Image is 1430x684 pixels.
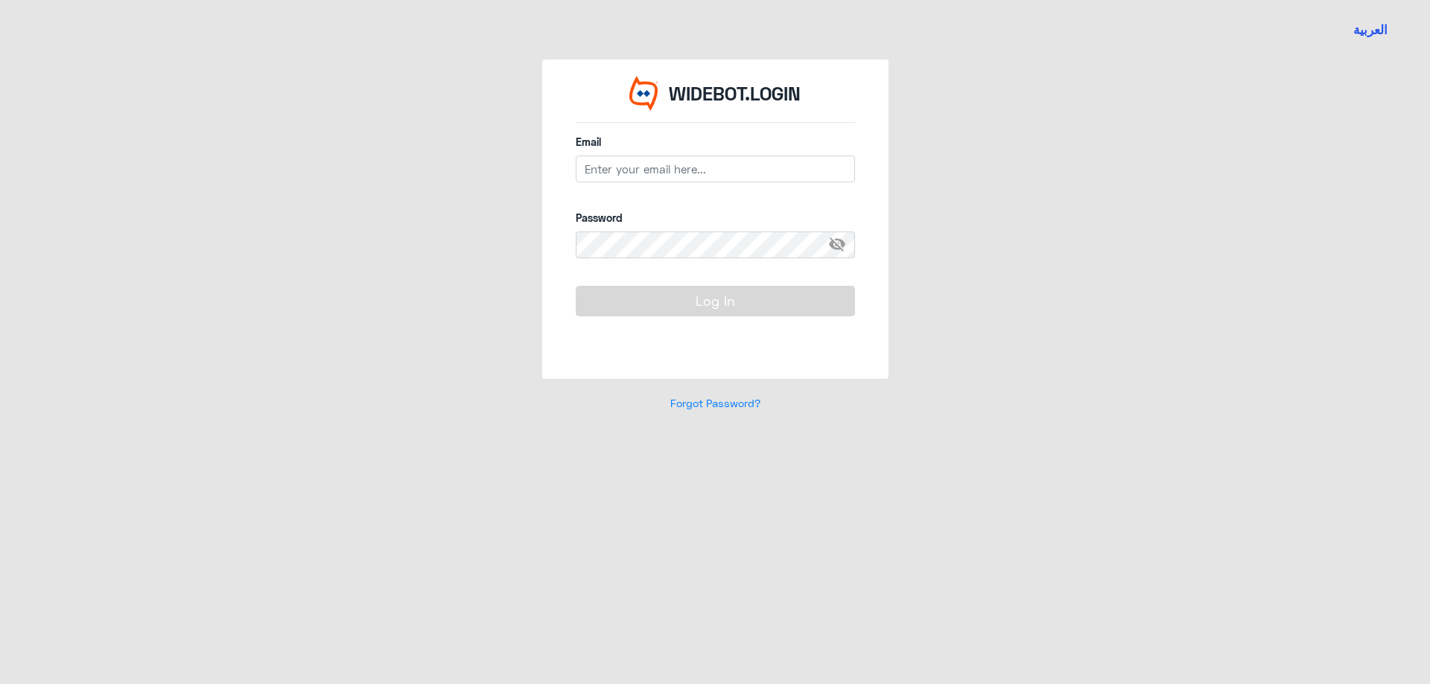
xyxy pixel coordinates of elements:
[576,156,855,182] input: Enter your email here...
[576,134,855,150] label: Email
[1344,11,1396,48] a: SWITCHLANG
[669,80,801,108] p: WIDEBOT.LOGIN
[828,231,855,258] span: visibility_off
[576,210,855,226] label: Password
[576,286,855,316] button: Log In
[670,397,760,409] a: Forgot Password?
[1353,21,1388,39] button: العربية
[629,76,658,111] img: Widebot Logo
